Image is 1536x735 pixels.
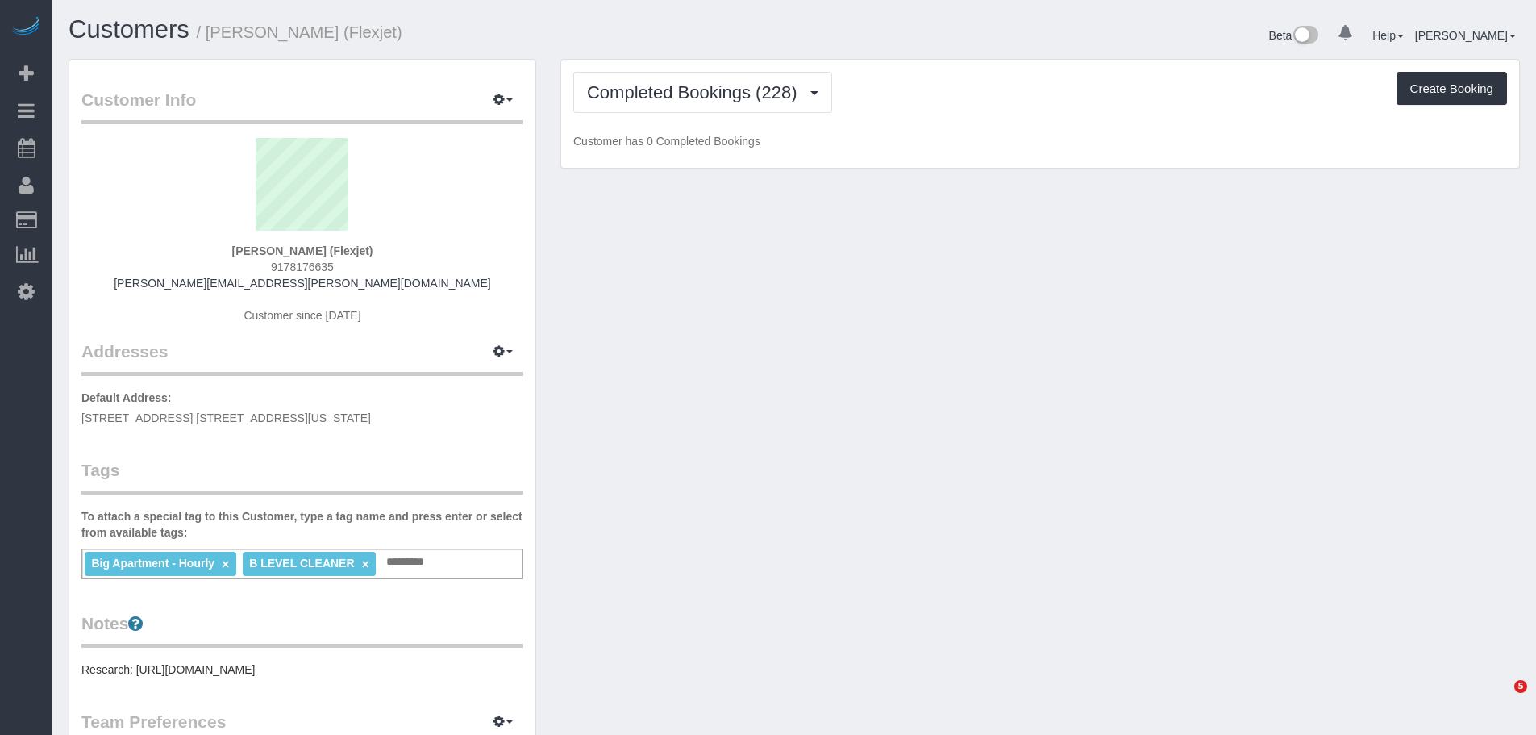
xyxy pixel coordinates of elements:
span: 9178176635 [271,261,334,274]
span: 5 [1514,680,1527,693]
a: [PERSON_NAME] [1415,29,1516,42]
label: Default Address: [81,390,172,406]
legend: Notes [81,612,523,648]
img: Automaid Logo [10,16,42,39]
span: Completed Bookings (228) [587,82,805,102]
small: / [PERSON_NAME] (Flexjet) [197,23,402,41]
label: To attach a special tag to this Customer, type a tag name and press enter or select from availabl... [81,508,523,541]
span: [STREET_ADDRESS] [STREET_ADDRESS][US_STATE] [81,411,371,424]
strong: [PERSON_NAME] (Flexjet) [231,244,373,257]
pre: Research: [URL][DOMAIN_NAME] [81,662,523,678]
legend: Customer Info [81,88,523,124]
p: Customer has 0 Completed Bookings [573,133,1507,149]
a: Beta [1269,29,1319,42]
a: × [361,558,368,571]
a: × [222,558,229,571]
button: Create Booking [1397,72,1507,106]
a: Help [1372,29,1404,42]
iframe: Intercom live chat [1481,680,1520,719]
img: New interface [1292,26,1318,47]
span: Big Apartment - Hourly [91,557,214,570]
a: [PERSON_NAME][EMAIL_ADDRESS][PERSON_NAME][DOMAIN_NAME] [114,277,491,290]
span: B LEVEL CLEANER [249,557,354,570]
span: Customer since [DATE] [244,309,360,322]
legend: Tags [81,458,523,495]
button: Completed Bookings (228) [573,72,832,113]
a: Customers [69,15,189,44]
